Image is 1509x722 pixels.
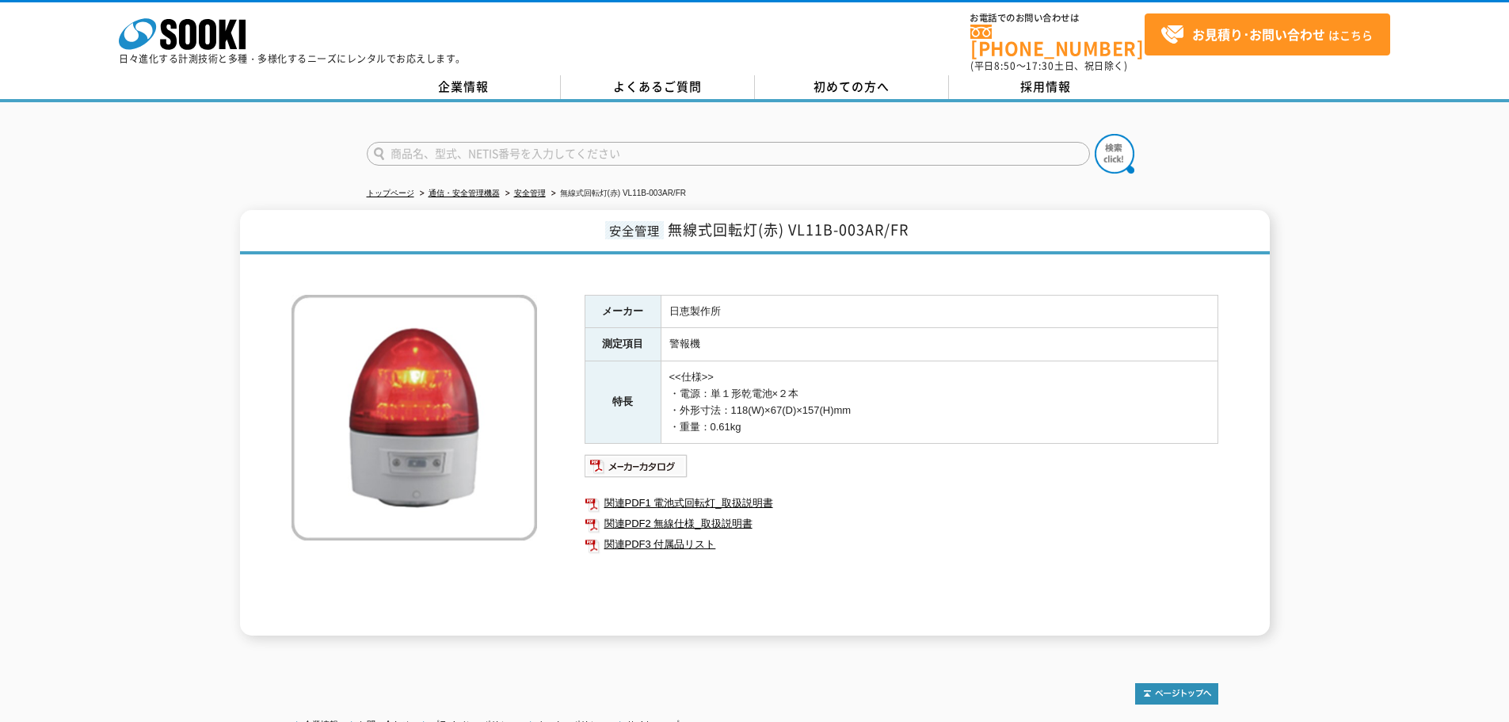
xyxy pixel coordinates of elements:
[585,328,661,361] th: 測定項目
[585,534,1218,555] a: 関連PDF3 付属品リスト
[292,295,537,541] img: 無線式回転灯(赤) VL11B-003AR/FR
[367,75,561,99] a: 企業情報
[949,75,1143,99] a: 採用情報
[548,185,686,202] li: 無線式回転灯(赤) VL11B-003AR/FR
[585,514,1218,534] a: 関連PDF2 無線仕様_取扱説明書
[585,453,688,479] img: メーカーカタログ
[585,464,688,476] a: メーカーカタログ
[561,75,755,99] a: よくあるご質問
[970,59,1127,73] span: (平日 ～ 土日、祝日除く)
[429,189,500,197] a: 通信・安全管理機器
[367,189,414,197] a: トップページ
[970,25,1145,57] a: [PHONE_NUMBER]
[755,75,949,99] a: 初めての方へ
[661,295,1217,328] td: 日恵製作所
[661,328,1217,361] td: 警報機
[605,221,664,239] span: 安全管理
[814,78,890,95] span: 初めての方へ
[119,54,466,63] p: 日々進化する計測技術と多種・多様化するニーズにレンタルでお応えします。
[1026,59,1054,73] span: 17:30
[661,361,1217,444] td: <<仕様>> ・電源：単１形乾電池×２本 ・外形寸法：118(W)×67(D)×157(H)mm ・重量：0.61kg
[585,361,661,444] th: 特長
[514,189,546,197] a: 安全管理
[1192,25,1325,44] strong: お見積り･お問い合わせ
[585,493,1218,514] a: 関連PDF1 電池式回転灯_取扱説明書
[668,219,909,240] span: 無線式回転灯(赤) VL11B-003AR/FR
[367,142,1090,166] input: 商品名、型式、NETIS番号を入力してください
[585,295,661,328] th: メーカー
[1160,23,1373,47] span: はこちら
[970,13,1145,23] span: お電話でのお問い合わせは
[1145,13,1390,55] a: お見積り･お問い合わせはこちら
[1135,683,1218,705] img: トップページへ
[994,59,1016,73] span: 8:50
[1095,134,1134,174] img: btn_search.png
